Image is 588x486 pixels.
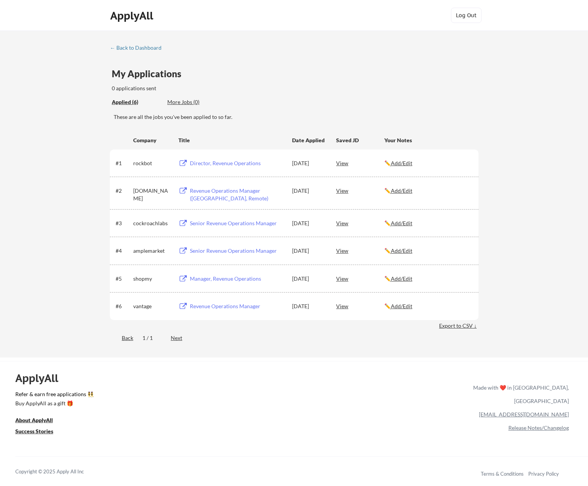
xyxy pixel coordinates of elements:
div: Copyright © 2025 Apply All Inc [15,468,103,476]
div: #4 [116,247,131,255]
u: Add/Edit [391,247,412,254]
div: Revenue Operations Manager ([GEOGRAPHIC_DATA], Remote) [190,187,285,202]
div: Title [178,137,285,144]
div: ✏️ [384,219,472,227]
div: shopmy [133,275,171,283]
div: ApplyAll [110,9,155,22]
div: Director, Revenue Operations [190,159,285,167]
button: Log Out [451,8,482,23]
u: Add/Edit [391,275,412,282]
a: Buy ApplyAll as a gift 🎁 [15,400,92,409]
div: View [336,299,384,313]
a: Terms & Conditions [481,471,524,477]
u: Add/Edit [391,187,412,194]
a: [EMAIL_ADDRESS][DOMAIN_NAME] [479,411,569,418]
div: #1 [116,159,131,167]
a: Success Stories [15,427,64,437]
a: ← Back to Dashboard [110,45,167,52]
div: ✏️ [384,275,472,283]
a: Release Notes/Changelog [508,424,569,431]
div: These are job applications we think you'd be a good fit for, but couldn't apply you to automatica... [167,98,224,106]
div: Next [171,334,191,342]
div: My Applications [112,69,188,78]
div: Made with ❤️ in [GEOGRAPHIC_DATA], [GEOGRAPHIC_DATA] [470,381,569,408]
div: Company [133,137,171,144]
div: [DATE] [292,219,326,227]
a: About ApplyAll [15,416,64,426]
div: ApplyAll [15,372,67,385]
div: Revenue Operations Manager [190,302,285,310]
div: Manager, Revenue Operations [190,275,285,283]
div: ✏️ [384,159,472,167]
div: cockroachlabs [133,219,171,227]
div: Back [110,334,133,342]
div: [DATE] [292,302,326,310]
div: #3 [116,219,131,227]
div: View [336,271,384,285]
div: rockbot [133,159,171,167]
div: #5 [116,275,131,283]
div: Export to CSV ↓ [439,322,479,330]
div: These are all the jobs you've been applied to so far. [112,98,162,106]
a: Refer & earn free applications 👯‍♀️ [15,392,313,400]
div: These are all the jobs you've been applied to so far. [114,113,479,121]
div: Your Notes [384,137,472,144]
div: 0 applications sent [112,85,260,92]
div: Saved JD [336,133,384,147]
div: Date Applied [292,137,326,144]
u: Add/Edit [391,160,412,166]
div: ← Back to Dashboard [110,45,167,50]
div: [DATE] [292,187,326,195]
div: View [336,184,384,197]
u: Success Stories [15,428,53,434]
div: vantage [133,302,171,310]
div: ✏️ [384,302,472,310]
div: Senior Revenue Operations Manager [190,219,285,227]
div: 1 / 1 [142,334,162,342]
div: ✏️ [384,247,472,255]
div: View [336,244,384,257]
div: [DATE] [292,275,326,283]
div: More Jobs (0) [167,98,224,106]
div: View [336,216,384,230]
u: About ApplyAll [15,417,53,423]
div: #6 [116,302,131,310]
div: ✏️ [384,187,472,195]
u: Add/Edit [391,303,412,309]
div: amplemarket [133,247,171,255]
a: Privacy Policy [528,471,559,477]
div: Buy ApplyAll as a gift 🎁 [15,401,92,406]
div: #2 [116,187,131,195]
div: [DATE] [292,159,326,167]
div: Applied (6) [112,98,162,106]
div: [DATE] [292,247,326,255]
div: Senior Revenue Operations Manager [190,247,285,255]
div: [DOMAIN_NAME] [133,187,171,202]
u: Add/Edit [391,220,412,226]
div: View [336,156,384,170]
